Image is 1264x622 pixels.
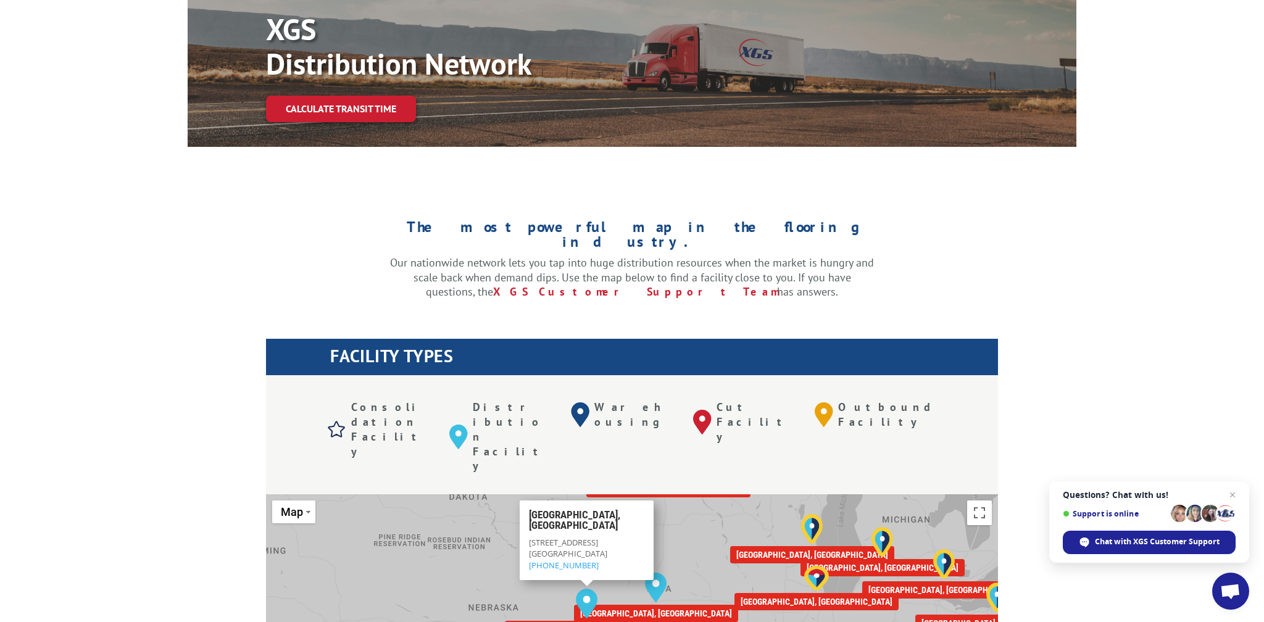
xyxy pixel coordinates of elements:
[390,255,874,299] p: Our nationwide network lets you tap into huge distribution resources when the market is hungry an...
[1063,531,1236,554] span: Chat with XGS Customer Support
[1063,490,1236,500] span: Questions? Chat with us!
[576,589,597,618] div: Omaha, NE
[529,510,644,537] h3: [GEOGRAPHIC_DATA], [GEOGRAPHIC_DATA]
[281,505,303,518] span: Map
[1063,509,1166,518] span: Support is online
[838,400,936,429] p: Outbound Facility
[817,591,981,610] div: Chicago, IL
[1095,536,1220,547] span: Chat with XGS Customer Support
[529,537,598,548] span: [STREET_ADDRESS]
[351,400,431,458] p: Consolidation Facility
[734,593,899,610] span: [GEOGRAPHIC_DATA], [GEOGRAPHIC_DATA]
[529,560,599,571] a: [PHONE_NUMBER]
[390,220,874,255] h1: The most powerful map in the flooring industry.
[804,566,829,591] div: Chicago, IL
[862,581,1026,599] span: [GEOGRAPHIC_DATA], [GEOGRAPHIC_DATA]
[272,500,315,523] button: Change map style
[529,548,607,559] span: [GEOGRAPHIC_DATA]
[493,284,777,299] a: XGS Customer Support Team
[986,583,1008,612] div: Cleveland, OH
[574,605,738,622] span: [GEOGRAPHIC_DATA], [GEOGRAPHIC_DATA]
[473,400,552,473] p: Distribution Facility
[717,400,796,444] p: Cut Facility
[800,559,965,576] span: [GEOGRAPHIC_DATA], [GEOGRAPHIC_DATA]
[967,500,992,525] button: Toggle fullscreen view
[812,544,976,563] div: Milwaukee, WI
[640,505,649,514] span: Close
[330,347,998,371] h1: FACILITY TYPES
[871,527,893,557] div: Grand Rapids, MI
[883,557,1047,576] div: Grand Rapids, MI
[594,400,674,429] p: Warehousing
[801,514,823,544] div: Milwaukee, WI
[645,573,667,602] div: Des Moines, IA
[730,546,894,563] span: [GEOGRAPHIC_DATA], [GEOGRAPHIC_DATA]
[944,579,1108,599] div: Detroit, MI
[266,96,416,122] a: Calculate transit time
[266,12,636,81] p: XGS Distribution Network
[933,549,955,579] div: Detroit, MI
[656,602,820,622] div: Des Moines, IA
[1212,573,1249,610] a: Open chat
